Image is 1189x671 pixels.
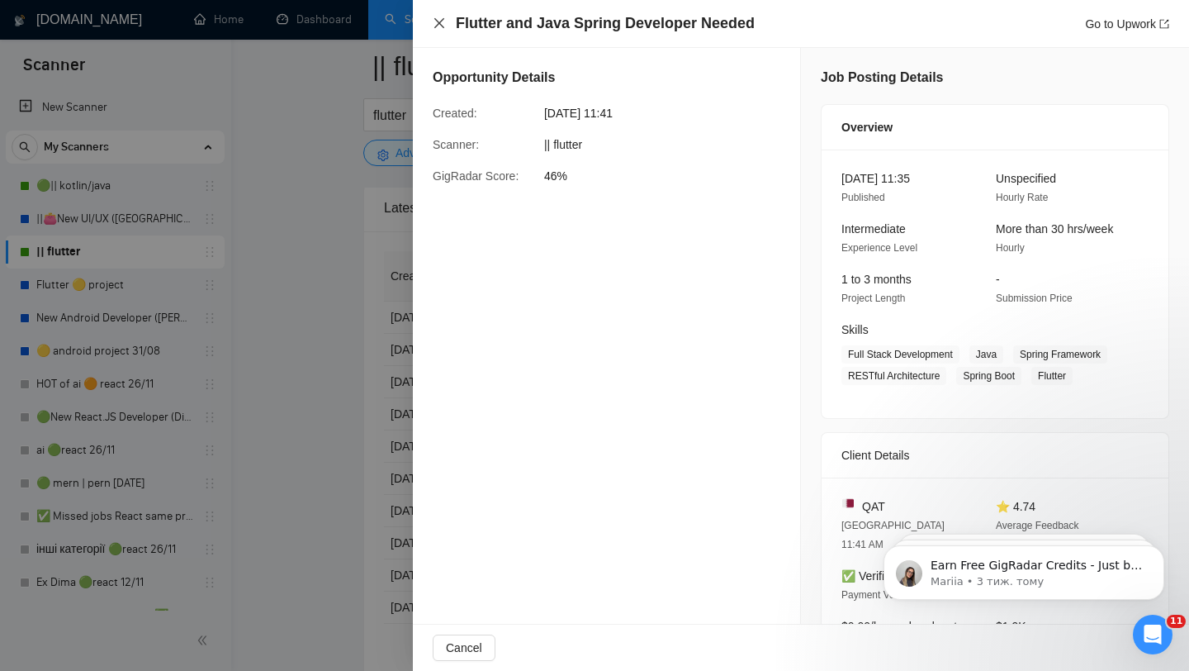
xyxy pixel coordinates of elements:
[841,222,906,236] span: Intermediate
[996,192,1048,203] span: Hourly Rate
[433,169,519,183] span: GigRadar Score:
[821,68,943,88] h5: Job Posting Details
[841,589,931,601] span: Payment Verification
[996,500,1035,513] span: ⭐ 4.74
[1167,615,1186,628] span: 11
[841,569,898,583] span: ✅ Verified
[544,104,792,122] span: [DATE] 11:41
[996,222,1113,236] span: More than 30 hrs/week
[1159,19,1169,29] span: export
[841,520,945,550] span: [GEOGRAPHIC_DATA] 11:41 AM
[841,273,912,286] span: 1 to 3 months
[1031,367,1073,385] span: Flutter
[996,273,1000,286] span: -
[433,17,446,30] span: close
[841,172,910,185] span: [DATE] 11:35
[841,345,959,364] span: Full Stack Development
[433,107,477,120] span: Created:
[1013,345,1107,364] span: Spring Framework
[996,242,1025,254] span: Hourly
[996,293,1073,304] span: Submission Price
[841,620,964,651] span: $0.00/hr avg hourly rate paid
[446,639,482,657] span: Cancel
[956,367,1021,385] span: Spring Boot
[433,635,495,661] button: Cancel
[862,497,885,516] span: QAT
[544,138,582,151] span: || flutter
[433,17,446,31] button: Close
[859,511,1189,626] iframe: Intercom notifications повідомлення
[996,172,1056,185] span: Unspecified
[841,323,869,336] span: Skills
[841,118,893,136] span: Overview
[969,345,1003,364] span: Java
[433,138,479,151] span: Scanner:
[1133,615,1172,654] iframe: Intercom live chat
[841,242,917,254] span: Experience Level
[841,192,885,203] span: Published
[841,433,1149,478] div: Client Details
[456,13,755,34] h4: Flutter and Java Spring Developer Needed
[842,497,854,509] img: 🇶🇦
[1085,17,1169,31] a: Go to Upworkexport
[544,167,792,185] span: 46%
[433,68,555,88] h5: Opportunity Details
[841,367,946,385] span: RESTful Architecture
[841,293,905,304] span: Project Length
